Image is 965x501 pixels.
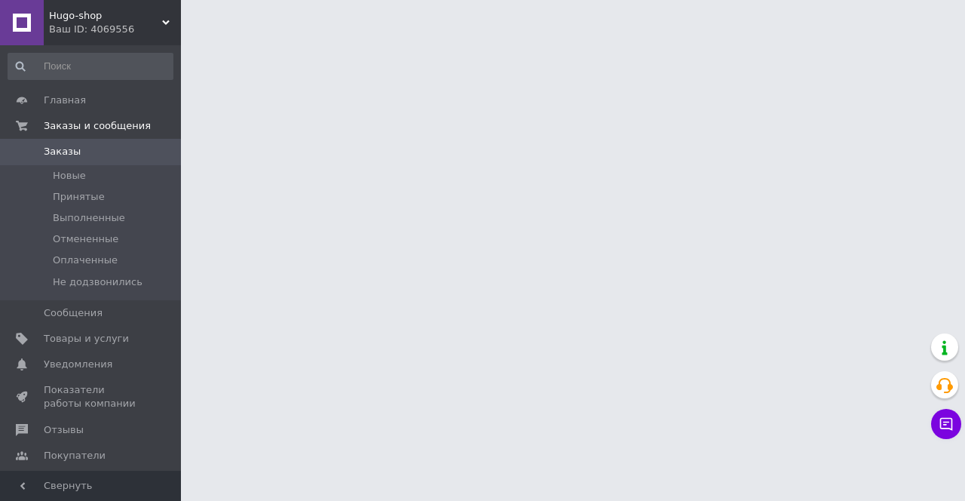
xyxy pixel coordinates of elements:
[44,332,129,346] span: Товары и услуги
[44,423,84,437] span: Отзывы
[44,358,112,371] span: Уведомления
[44,145,81,158] span: Заказы
[53,254,118,267] span: Оплаченные
[931,409,961,439] button: Чат с покупателем
[53,275,142,289] span: Не додзвонились
[44,383,139,410] span: Показатели работы компании
[49,9,162,23] span: Hugo-shop
[44,94,86,107] span: Главная
[8,53,173,80] input: Поиск
[53,211,125,225] span: Выполненные
[49,23,181,36] div: Ваш ID: 4069556
[44,306,103,320] span: Сообщения
[53,169,86,183] span: Новые
[53,190,105,204] span: Принятые
[53,232,118,246] span: Отмененные
[44,449,106,463] span: Покупатели
[44,119,151,133] span: Заказы и сообщения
